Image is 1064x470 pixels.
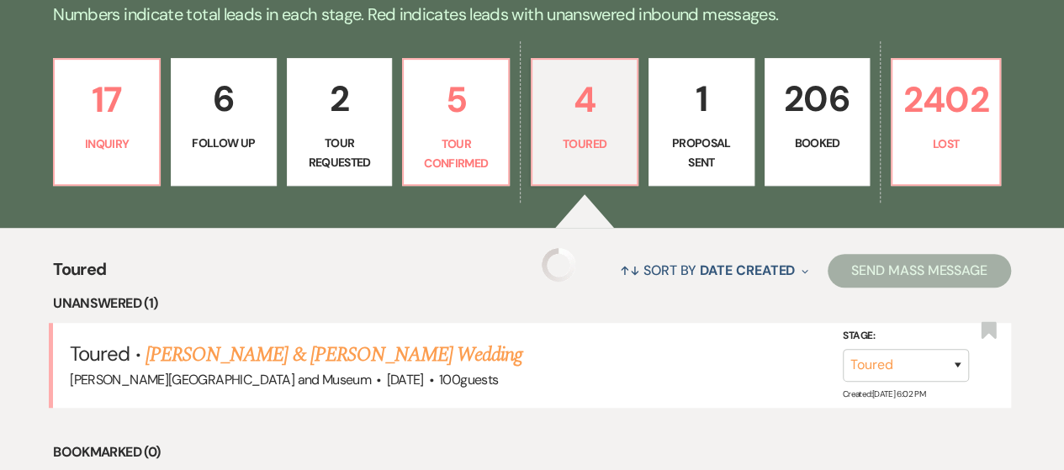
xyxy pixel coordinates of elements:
span: [DATE] [386,371,423,388]
p: Toured [543,135,627,153]
p: Follow Up [182,134,266,152]
p: Lost [903,135,988,153]
button: Sort By Date Created [613,248,815,293]
p: Proposal Sent [659,134,744,172]
p: 17 [65,71,149,128]
a: 2402Lost [891,58,1000,186]
span: ↑↓ [620,261,640,279]
a: 5Tour Confirmed [402,58,510,186]
p: 206 [776,71,860,127]
p: 4 [543,71,627,128]
li: Unanswered (1) [53,293,1011,314]
li: Bookmarked (0) [53,441,1011,463]
a: 1Proposal Sent [648,58,754,186]
span: 100 guests [439,371,498,388]
a: 17Inquiry [53,58,161,186]
p: Tour Requested [298,134,382,172]
p: 2 [298,71,382,127]
a: 6Follow Up [171,58,277,186]
span: Toured [53,256,106,293]
span: Toured [70,341,130,367]
p: Tour Confirmed [414,135,498,172]
a: [PERSON_NAME] & [PERSON_NAME] Wedding [146,340,522,370]
p: Inquiry [65,135,149,153]
p: 5 [414,71,498,128]
label: Stage: [843,327,969,346]
a: 4Toured [531,58,638,186]
span: [PERSON_NAME][GEOGRAPHIC_DATA] and Museum [70,371,371,388]
p: 6 [182,71,266,127]
p: Booked [776,134,860,152]
p: 1 [659,71,744,127]
span: Date Created [700,261,795,279]
img: loading spinner [542,248,575,282]
p: 2402 [903,71,988,128]
span: Created: [DATE] 6:02 PM [843,388,925,399]
a: 206Booked [765,58,871,186]
button: Send Mass Message [828,254,1011,288]
a: 2Tour Requested [287,58,393,186]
